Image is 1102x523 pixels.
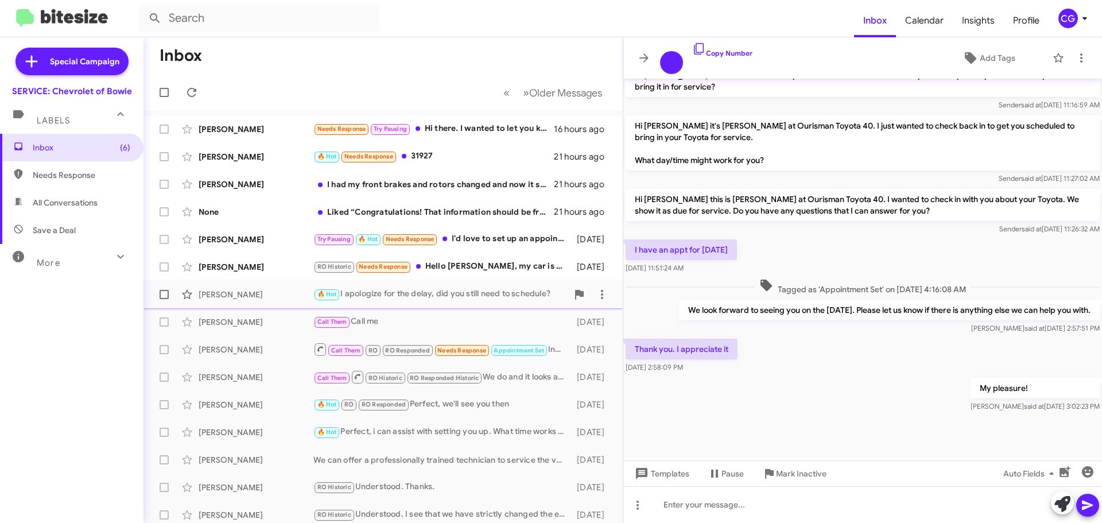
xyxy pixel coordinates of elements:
div: I'd love to set up an appointment to have this part replaced as well as the the washer fluid not ... [313,233,571,246]
span: Older Messages [529,87,602,99]
span: Inbox [854,4,896,37]
span: Special Campaign [50,56,119,67]
div: [PERSON_NAME] [199,427,313,438]
span: Needs Response [344,153,393,160]
p: Hi [PERSON_NAME] it's [PERSON_NAME] at Ourisman Toyota 40. I just wanted to check back in to get ... [626,115,1100,171]
button: Mark Inactive [753,463,836,484]
span: RO [368,347,378,354]
span: Calendar [896,4,953,37]
div: None [199,206,313,218]
span: Sender [DATE] 11:27:02 AM [999,174,1100,183]
button: Auto Fields [994,463,1068,484]
div: [DATE] [571,482,614,493]
span: RO Historic [317,511,351,518]
button: Templates [623,463,699,484]
button: Pause [699,463,753,484]
div: 31927 [313,150,554,163]
button: Add Tags [929,48,1047,68]
div: 16 hours ago [554,123,614,135]
div: [PERSON_NAME] [199,399,313,410]
span: Auto Fields [1003,463,1058,484]
div: Perfect, we'll see you then [313,398,571,411]
div: Inbound Call [313,342,571,357]
a: Insights [953,4,1004,37]
span: Call Them [331,347,361,354]
span: said at [1022,224,1042,233]
span: 🔥 Hot [317,153,337,160]
span: Try Pausing [317,235,351,243]
a: Profile [1004,4,1049,37]
span: Mark Inactive [776,463,826,484]
div: Understood. I see that we have strictly changed the engine oil in the past. There are multiple th... [313,508,571,521]
div: Understood. Thanks. [313,481,571,494]
span: Needs Response [33,169,130,181]
div: [DATE] [571,344,614,355]
span: said at [1025,324,1045,332]
button: Next [516,81,609,104]
span: Try Pausing [374,125,407,133]
div: I apologize for the delay, did you still need to schedule? [313,288,568,301]
nav: Page navigation example [497,81,609,104]
div: 21 hours ago [554,179,614,190]
span: Call Them [317,374,347,382]
span: RO Responded [385,347,429,354]
div: [PERSON_NAME] [199,179,313,190]
input: Search [139,5,380,32]
div: [DATE] [571,316,614,328]
div: [PERSON_NAME] [199,509,313,521]
span: Needs Response [317,125,366,133]
div: [PERSON_NAME] [199,289,313,300]
span: « [503,86,510,100]
h1: Inbox [160,47,202,65]
div: [DATE] [571,399,614,410]
span: All Conversations [33,197,98,208]
a: Copy Number [692,49,752,57]
div: [DATE] [571,371,614,383]
div: 21 hours ago [554,206,614,218]
div: Liked “Congratulations! That information should be from the warranty company” [313,206,554,218]
span: Add Tags [980,48,1015,68]
div: [PERSON_NAME] [199,123,313,135]
span: Sender [DATE] 11:16:59 AM [999,100,1100,109]
span: Appointment Set [494,347,544,354]
p: Hi [PERSON_NAME] this is [PERSON_NAME] at Ourisman Toyota 40. I wanted to check in with you about... [626,189,1100,221]
span: Needs Response [359,263,408,270]
span: » [523,86,529,100]
div: [DATE] [571,427,614,438]
div: [PERSON_NAME] [199,316,313,328]
span: Pause [721,463,744,484]
div: We can offer a professionally trained technician to service the vehicle, as well as a vin log sea... [313,454,571,466]
span: [DATE] 11:51:24 AM [626,264,684,272]
span: said at [1021,100,1041,109]
div: Call me [313,315,571,328]
p: Thank you. I appreciate it [626,339,738,359]
div: [PERSON_NAME] [199,371,313,383]
span: RO Historic [368,374,402,382]
span: Tagged as 'Appointment Set' on [DATE] 4:16:08 AM [755,278,971,295]
span: [DATE] 2:58:09 PM [626,363,683,371]
span: 🔥 Hot [317,401,337,408]
div: [PERSON_NAME] [199,344,313,355]
span: [PERSON_NAME] [DATE] 2:57:51 PM [971,324,1100,332]
span: 🔥 Hot [317,428,337,436]
span: [PERSON_NAME] [DATE] 3:02:23 PM [971,402,1100,410]
div: Hello [PERSON_NAME], my car is working perfectly fine and please let me know if i have to bring i... [313,260,571,273]
span: said at [1021,174,1041,183]
div: [PERSON_NAME] [199,151,313,162]
span: RO Historic [317,263,351,270]
span: Call Them [317,318,347,326]
div: CG [1058,9,1078,28]
div: I had my front brakes and rotors changed and now it says service brake pad monitor. do you charge... [313,179,554,190]
div: [PERSON_NAME] [199,261,313,273]
span: More [37,258,60,268]
div: We do and it looks available all throughout the day, What time works for you. [313,370,571,384]
span: 🔥 Hot [317,290,337,298]
div: [PERSON_NAME] [199,234,313,245]
span: RO Responded Historic [410,374,479,382]
span: Save a Deal [33,224,76,236]
a: Special Campaign [15,48,129,75]
div: SERVICE: Chevrolet of Bowie [12,86,132,97]
div: [PERSON_NAME] [199,482,313,493]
